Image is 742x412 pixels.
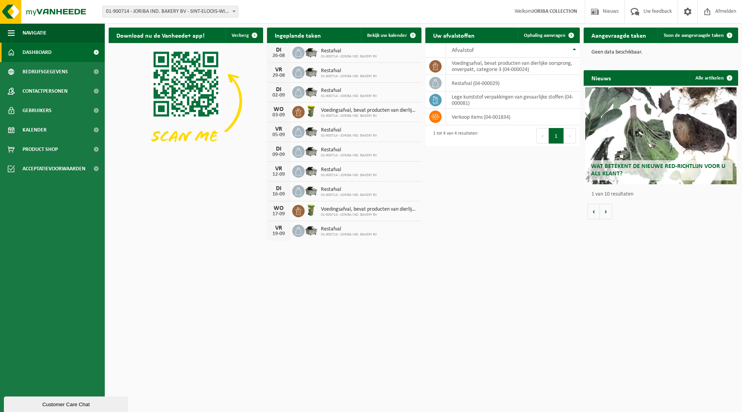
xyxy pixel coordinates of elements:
[321,68,377,74] span: Restafval
[271,166,286,172] div: VR
[321,107,418,114] span: Voedingsafval, bevat producten van dierlijke oorsprong, onverpakt, categorie 3
[321,88,377,94] span: Restafval
[305,45,318,59] img: WB-5000-GAL-GY-04
[271,47,286,53] div: DI
[446,75,580,92] td: restafval (04-000029)
[689,70,737,86] a: Alle artikelen
[23,101,52,120] span: Gebruikers
[271,67,286,73] div: VR
[271,132,286,138] div: 05-09
[271,73,286,78] div: 29-08
[23,23,47,43] span: Navigatie
[452,47,474,54] span: Afvalstof
[584,70,619,85] h2: Nieuws
[321,54,377,59] span: 01-900714 - JORIBA IND. BAKERY BV
[271,231,286,237] div: 19-09
[23,81,68,101] span: Contactpersonen
[564,128,576,144] button: Next
[321,187,377,193] span: Restafval
[271,113,286,118] div: 03-09
[23,43,52,62] span: Dashboard
[588,204,600,219] button: Vorige
[361,28,421,43] a: Bekijk uw kalender
[271,225,286,231] div: VR
[425,28,482,43] h2: Uw afvalstoffen
[225,28,262,43] button: Verberg
[321,232,377,237] span: 01-900714 - JORIBA IND. BAKERY BV
[271,185,286,192] div: DI
[102,6,238,17] span: 01-900714 - JORIBA IND. BAKERY BV - SINT-ELOOIS-WINKEL
[109,28,212,43] h2: Download nu de Vanheede+ app!
[591,50,730,55] p: Geen data beschikbaar.
[321,48,377,54] span: Restafval
[657,28,737,43] a: Toon de aangevraagde taken
[536,128,549,144] button: Previous
[271,192,286,197] div: 16-09
[305,65,318,78] img: WB-5000-GAL-GY-04
[532,9,577,14] strong: JORIBA COLLECTION
[305,204,318,217] img: WB-0060-HPE-GN-50
[271,211,286,217] div: 17-09
[23,159,85,178] span: Acceptatievoorwaarden
[305,164,318,177] img: WB-5000-GAL-GY-04
[271,152,286,158] div: 09-09
[271,172,286,177] div: 12-09
[591,163,725,177] span: Wat betekent de nieuwe RED-richtlijn voor u als klant?
[321,167,377,173] span: Restafval
[305,105,318,118] img: WB-0060-HPE-GN-50
[585,87,737,184] a: Wat betekent de nieuwe RED-richtlijn voor u als klant?
[271,126,286,132] div: VR
[600,204,612,219] button: Volgende
[109,43,263,159] img: Download de VHEPlus App
[446,58,580,75] td: voedingsafval, bevat producten van dierlijke oorsprong, onverpakt, categorie 3 (04-000024)
[321,133,377,138] span: 01-900714 - JORIBA IND. BAKERY BV
[321,206,418,213] span: Voedingsafval, bevat producten van dierlijke oorsprong, onverpakt, categorie 3
[321,94,377,99] span: 01-900714 - JORIBA IND. BAKERY BV
[305,223,318,237] img: WB-5000-GAL-GY-04
[518,28,579,43] a: Ophaling aanvragen
[321,193,377,197] span: 01-900714 - JORIBA IND. BAKERY BV
[584,28,654,43] h2: Aangevraagde taken
[446,109,580,125] td: verkoop items (04-001834)
[549,128,564,144] button: 1
[591,192,734,197] p: 1 van 10 resultaten
[321,173,377,178] span: 01-900714 - JORIBA IND. BAKERY BV
[321,127,377,133] span: Restafval
[271,87,286,93] div: DI
[232,33,249,38] span: Verberg
[271,146,286,152] div: DI
[267,28,329,43] h2: Ingeplande taken
[367,33,407,38] span: Bekijk uw kalender
[321,153,377,158] span: 01-900714 - JORIBA IND. BAKERY BV
[321,226,377,232] span: Restafval
[305,144,318,158] img: WB-5000-GAL-GY-04
[4,395,130,412] iframe: chat widget
[23,120,47,140] span: Kalender
[321,213,418,217] span: 01-900714 - JORIBA IND. BAKERY BV
[271,106,286,113] div: WO
[321,114,418,118] span: 01-900714 - JORIBA IND. BAKERY BV
[305,125,318,138] img: WB-5000-GAL-GY-04
[429,127,477,144] div: 1 tot 4 van 4 resultaten
[271,53,286,59] div: 26-08
[305,85,318,98] img: WB-5000-GAL-GY-04
[664,33,724,38] span: Toon de aangevraagde taken
[446,92,580,109] td: lege kunststof verpakkingen van gevaarlijke stoffen (04-000081)
[271,205,286,211] div: WO
[321,147,377,153] span: Restafval
[103,6,238,17] span: 01-900714 - JORIBA IND. BAKERY BV - SINT-ELOOIS-WINKEL
[321,74,377,79] span: 01-900714 - JORIBA IND. BAKERY BV
[23,140,58,159] span: Product Shop
[305,184,318,197] img: WB-5000-GAL-GY-04
[23,62,68,81] span: Bedrijfsgegevens
[271,93,286,98] div: 02-09
[524,33,565,38] span: Ophaling aanvragen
